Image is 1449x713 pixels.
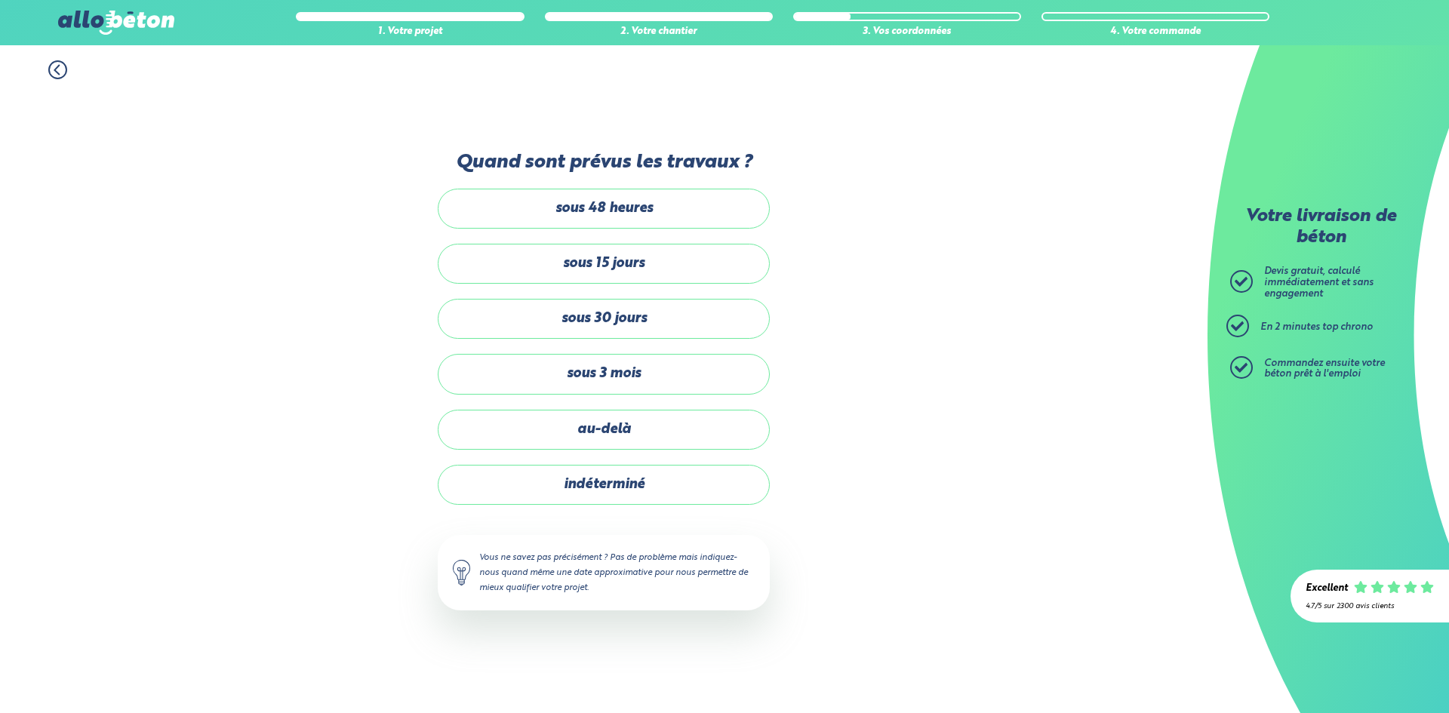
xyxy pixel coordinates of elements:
div: 4. Votre commande [1041,26,1269,38]
label: indéterminé [438,465,770,505]
div: Excellent [1306,583,1348,595]
p: Votre livraison de béton [1234,207,1407,248]
span: En 2 minutes top chrono [1260,322,1373,332]
div: 1. Votre projet [296,26,524,38]
label: au-delà [438,410,770,450]
iframe: Help widget launcher [1315,654,1432,696]
label: Quand sont prévus les travaux ? [438,152,770,174]
div: 3. Vos coordonnées [793,26,1021,38]
span: Devis gratuit, calculé immédiatement et sans engagement [1264,266,1374,298]
div: Vous ne savez pas précisément ? Pas de problème mais indiquez-nous quand même une date approximat... [438,535,770,610]
label: sous 48 heures [438,189,770,229]
span: Commandez ensuite votre béton prêt à l'emploi [1264,358,1385,380]
div: 2. Votre chantier [545,26,773,38]
img: allobéton [58,11,174,35]
label: sous 30 jours [438,299,770,339]
label: sous 3 mois [438,354,770,394]
label: sous 15 jours [438,244,770,284]
div: 4.7/5 sur 2300 avis clients [1306,602,1434,610]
